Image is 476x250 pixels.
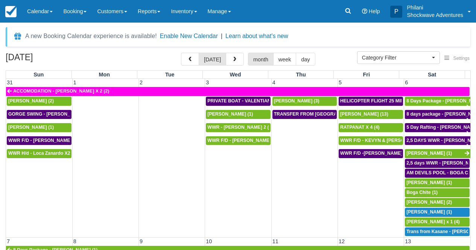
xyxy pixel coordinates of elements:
[8,98,54,104] span: [PERSON_NAME] (2)
[405,188,470,197] a: Boga Chite (1)
[407,4,463,11] p: Philani
[206,110,270,119] a: [PERSON_NAME] (1)
[8,151,77,156] span: WWR H/d - Loca Zanardo X2 (2)
[340,151,423,156] span: WWR F/D -[PERSON_NAME] X 15 (15)
[207,138,284,143] span: WWR F/D - [PERSON_NAME] x3 (3)
[369,8,380,14] span: Help
[25,32,157,41] div: A new Booking Calendar experience is available!
[207,125,273,130] span: WWR - [PERSON_NAME] 2 (2)
[165,72,175,78] span: Tue
[405,123,470,132] a: 5 Day Rafting - [PERSON_NAME] X1 (1)
[221,33,222,39] span: |
[405,198,470,207] a: [PERSON_NAME] (2)
[225,33,288,39] a: Learn about what's new
[405,208,470,217] a: [PERSON_NAME] (1)
[339,97,403,106] a: HELICOPTER FLIGHT 25 MINS- [PERSON_NAME] X1 (1)
[207,111,253,117] span: [PERSON_NAME] (1)
[199,53,226,66] button: [DATE]
[8,138,87,143] span: WWR F/D - [PERSON_NAME] X 1 (1)
[440,53,474,64] button: Settings
[357,51,440,64] button: Category Filter
[405,97,470,106] a: 8 Days Package - [PERSON_NAME] (1)
[7,110,71,119] a: GORGE SWING - [PERSON_NAME] X 2 (2)
[6,53,101,67] h2: [DATE]
[339,110,403,119] a: [PERSON_NAME] (13)
[407,11,463,19] p: Shockwave Adventures
[405,149,470,158] a: [PERSON_NAME] (1)
[205,238,213,244] span: 10
[340,125,380,130] span: RATPANAT X 4 (4)
[406,190,438,195] span: Boga Chite (1)
[405,169,470,178] a: AM DEVILS POOL - BOGA CHITE X 1 (1)
[207,98,325,104] span: PRIVATE BOAT - VALENTIAN [PERSON_NAME] X 4 (4)
[428,72,436,78] span: Sat
[453,56,470,61] span: Settings
[406,200,452,205] span: [PERSON_NAME] (2)
[73,79,77,85] span: 1
[13,88,109,94] span: ACCOMODATION - [PERSON_NAME] X 2 (2)
[8,111,100,117] span: GORGE SWING - [PERSON_NAME] X 2 (2)
[338,238,345,244] span: 12
[5,6,17,17] img: checkfront-main-nav-mini-logo.png
[404,238,412,244] span: 13
[340,138,436,143] span: WWR F/D - KEVYN & [PERSON_NAME] 2 (2)
[73,238,77,244] span: 8
[338,79,342,85] span: 5
[339,136,403,145] a: WWR F/D - KEVYN & [PERSON_NAME] 2 (2)
[340,98,462,104] span: HELICOPTER FLIGHT 25 MINS- [PERSON_NAME] X1 (1)
[274,98,319,104] span: [PERSON_NAME] (3)
[405,218,470,227] a: [PERSON_NAME] x 1 (4)
[205,79,210,85] span: 3
[405,110,470,119] a: 8 days package - [PERSON_NAME] X1 (1)
[274,111,455,117] span: TRANSFER FROM [GEOGRAPHIC_DATA] TO VIC FALLS - [PERSON_NAME] X 1 (1)
[362,9,367,14] i: Help
[7,123,71,132] a: [PERSON_NAME] (1)
[6,87,470,96] a: ACCOMODATION - [PERSON_NAME] X 2 (2)
[7,136,71,145] a: WWR F/D - [PERSON_NAME] X 1 (1)
[272,79,276,85] span: 4
[6,79,14,85] span: 31
[406,219,459,224] span: [PERSON_NAME] x 1 (4)
[206,123,270,132] a: WWR - [PERSON_NAME] 2 (2)
[362,54,430,61] span: Category Filter
[7,149,71,158] a: WWR H/d - Loca Zanardo X2 (2)
[390,6,402,18] div: P
[296,53,315,66] button: day
[160,32,218,40] button: Enable New Calendar
[406,151,452,156] span: [PERSON_NAME] (1)
[206,136,270,145] a: WWR F/D - [PERSON_NAME] x3 (3)
[7,97,71,106] a: [PERSON_NAME] (2)
[272,97,337,106] a: [PERSON_NAME] (3)
[405,159,470,168] a: 2,5 days WWR - [PERSON_NAME] X2 (2)
[405,136,470,145] a: 2,5 DAYS WWR - [PERSON_NAME] X1 (1)
[405,227,470,236] a: Trans from Kasane - [PERSON_NAME] X4 (4)
[230,72,241,78] span: Wed
[405,178,470,187] a: [PERSON_NAME] (1)
[6,238,11,244] span: 7
[339,149,403,158] a: WWR F/D -[PERSON_NAME] X 15 (15)
[272,110,337,119] a: TRANSFER FROM [GEOGRAPHIC_DATA] TO VIC FALLS - [PERSON_NAME] X 1 (1)
[272,238,279,244] span: 11
[139,238,143,244] span: 9
[8,125,54,130] span: [PERSON_NAME] (1)
[340,111,388,117] span: [PERSON_NAME] (13)
[406,209,452,215] span: [PERSON_NAME] (1)
[273,53,297,66] button: week
[99,72,110,78] span: Mon
[206,97,270,106] a: PRIVATE BOAT - VALENTIAN [PERSON_NAME] X 4 (4)
[33,72,44,78] span: Sun
[296,72,306,78] span: Thu
[406,180,452,185] span: [PERSON_NAME] (1)
[404,79,409,85] span: 6
[339,123,403,132] a: RATPANAT X 4 (4)
[139,79,143,85] span: 2
[248,53,274,66] button: month
[363,72,370,78] span: Fri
